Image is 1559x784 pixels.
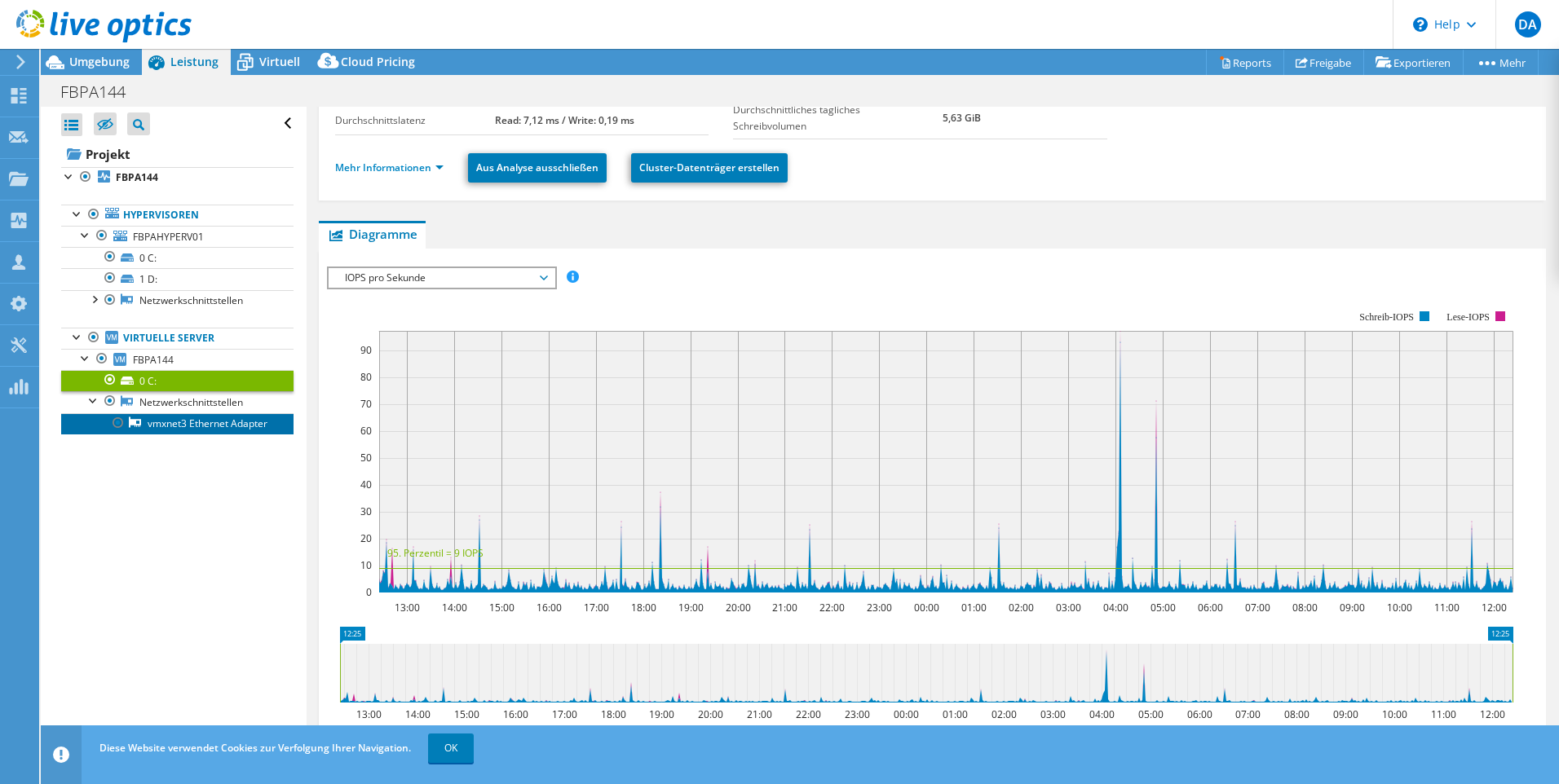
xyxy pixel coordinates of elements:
span: FBPA144 [133,353,174,367]
text: 12:00 [1479,707,1504,721]
span: Leistung [170,54,219,69]
svg: \n [1413,17,1428,32]
span: IOPS pro Sekunde [337,268,546,288]
text: 50 [360,451,372,465]
label: Durchschnittliches tägliches Schreibvolumen [733,102,943,134]
label: Durchschnittslatenz [335,112,495,129]
text: 08:00 [1292,601,1317,614]
text: 10:00 [1386,601,1411,614]
a: Hypervisoren [61,205,294,226]
text: 21:00 [746,707,771,721]
text: 0 [366,585,372,599]
text: 17:00 [551,707,576,721]
h1: FBPA144 [53,83,151,101]
b: 5,63 GiB [943,111,981,125]
text: 03:00 [1040,707,1065,721]
text: 09:00 [1339,601,1364,614]
a: Aus Analyse ausschließen [468,153,607,183]
b: Read: 7,12 ms / Write: 0,19 ms [495,113,634,127]
span: Umgebung [69,54,130,69]
text: 13:00 [356,707,381,721]
text: 00:00 [913,601,938,614]
text: Lese-IOPS [1446,311,1490,323]
text: 07:00 [1244,601,1270,614]
a: Cluster-Datenträger erstellen [631,153,788,183]
text: 18:00 [600,707,625,721]
b: FBPA144 [116,170,158,184]
a: Exportieren [1363,50,1464,75]
text: 20:00 [725,601,750,614]
text: 17:00 [583,601,608,614]
text: 06:00 [1186,707,1212,721]
text: 09:00 [1332,707,1358,721]
text: 03:00 [1055,601,1080,614]
a: Mehr Informationen [335,161,444,174]
text: 60 [360,424,372,438]
a: Freigabe [1283,50,1364,75]
text: 00:00 [893,707,918,721]
text: 15:00 [488,601,514,614]
text: 15:00 [453,707,479,721]
span: Virtuell [259,54,300,69]
text: 20:00 [697,707,722,721]
a: 0 C: [61,247,294,268]
text: 23:00 [844,707,869,721]
text: 01:00 [942,707,967,721]
text: 40 [360,478,372,491]
text: 16:00 [502,707,528,721]
text: 14:00 [441,601,466,614]
text: 08:00 [1283,707,1309,721]
text: 02:00 [991,707,1016,721]
text: 14:00 [404,707,430,721]
text: 22:00 [795,707,820,721]
a: Virtuelle Server [61,328,294,349]
text: 05:00 [1137,707,1163,721]
text: 20 [360,531,372,545]
a: FBPA144 [61,167,294,188]
a: Mehr [1463,50,1539,75]
text: 02:00 [1008,601,1033,614]
text: 13:00 [394,601,419,614]
span: FBPAHYPERV01 [133,230,204,244]
span: DA [1515,11,1541,37]
text: 04:00 [1089,707,1114,721]
text: 19:00 [648,707,674,721]
span: Diese Website verwendet Cookies zur Verfolgung Ihrer Navigation. [99,741,411,755]
text: Schreib-IOPS [1359,311,1414,323]
a: Projekt [61,141,294,167]
a: FBPAHYPERV01 [61,226,294,247]
text: 16:00 [536,601,561,614]
a: Netzwerkschnittstellen [61,391,294,412]
text: 05:00 [1150,601,1175,614]
span: Diagramme [327,226,417,242]
text: 18:00 [630,601,656,614]
text: 23:00 [866,601,891,614]
text: 30 [360,504,372,518]
text: 07:00 [1234,707,1260,721]
a: OK [428,733,474,763]
text: 70 [360,397,372,411]
text: 11:00 [1433,601,1459,614]
text: 21:00 [771,601,797,614]
text: 01:00 [961,601,986,614]
a: Reports [1206,50,1284,75]
text: 90 [360,343,372,357]
a: vmxnet3 Ethernet Adapter [61,413,294,434]
span: Cloud Pricing [341,54,415,69]
a: 1 D: [61,268,294,289]
text: 10:00 [1381,707,1407,721]
text: 04:00 [1102,601,1128,614]
a: FBPA144 [61,349,294,370]
text: 19:00 [678,601,703,614]
text: 22:00 [819,601,844,614]
a: Netzwerkschnittstellen [61,290,294,311]
text: 11:00 [1430,707,1455,721]
a: 0 C: [61,370,294,391]
text: 06:00 [1197,601,1222,614]
text: 95. Perzentil = 9 IOPS [387,546,484,560]
text: 10 [360,558,372,572]
text: 12:00 [1481,601,1506,614]
text: 80 [360,370,372,384]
